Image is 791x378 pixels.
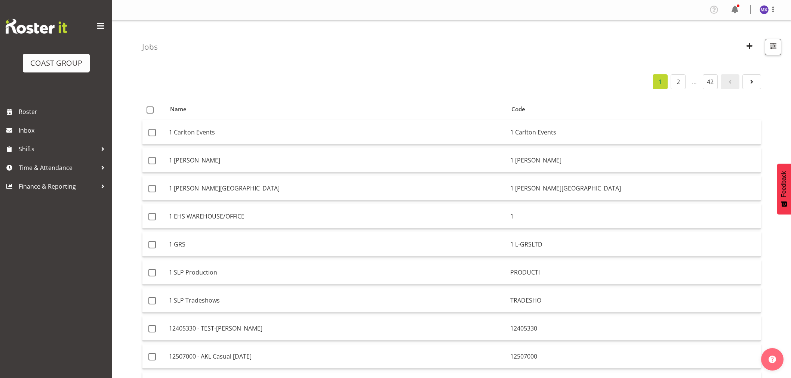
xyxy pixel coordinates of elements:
[170,105,187,114] span: Name
[166,120,507,145] td: 1 Carlton Events
[511,105,525,114] span: Code
[166,204,507,229] td: 1 EHS WAREHOUSE/OFFICE
[166,176,507,201] td: 1 [PERSON_NAME][GEOGRAPHIC_DATA]
[507,260,761,285] td: PRODUCTI
[507,344,761,369] td: 12507000
[507,120,761,145] td: 1 Carlton Events
[769,356,776,363] img: help-xxl-2.png
[19,181,97,192] span: Finance & Reporting
[507,288,761,313] td: TRADESHO
[777,164,791,214] button: Feedback - Show survey
[166,260,507,285] td: 1 SLP Production
[142,43,158,51] h4: Jobs
[507,204,761,229] td: 1
[760,5,769,14] img: michelle-xiang8229.jpg
[166,344,507,369] td: 12507000 - AKL Casual [DATE]
[671,74,686,89] a: 2
[166,316,507,341] td: 12405330 - TEST-[PERSON_NAME]
[19,143,97,155] span: Shifts
[507,148,761,173] td: 1 [PERSON_NAME]
[19,125,108,136] span: Inbox
[19,106,108,117] span: Roster
[166,148,507,173] td: 1 [PERSON_NAME]
[507,176,761,201] td: 1 [PERSON_NAME][GEOGRAPHIC_DATA]
[742,39,757,55] button: Create New Job
[765,39,781,55] button: Filter Jobs
[6,19,67,34] img: Rosterit website logo
[507,316,761,341] td: 12405330
[19,162,97,173] span: Time & Attendance
[507,232,761,257] td: 1 L-GRSLTD
[30,58,82,69] div: COAST GROUP
[703,74,718,89] a: 42
[166,288,507,313] td: 1 SLP Tradeshows
[166,232,507,257] td: 1 GRS
[781,171,787,197] span: Feedback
